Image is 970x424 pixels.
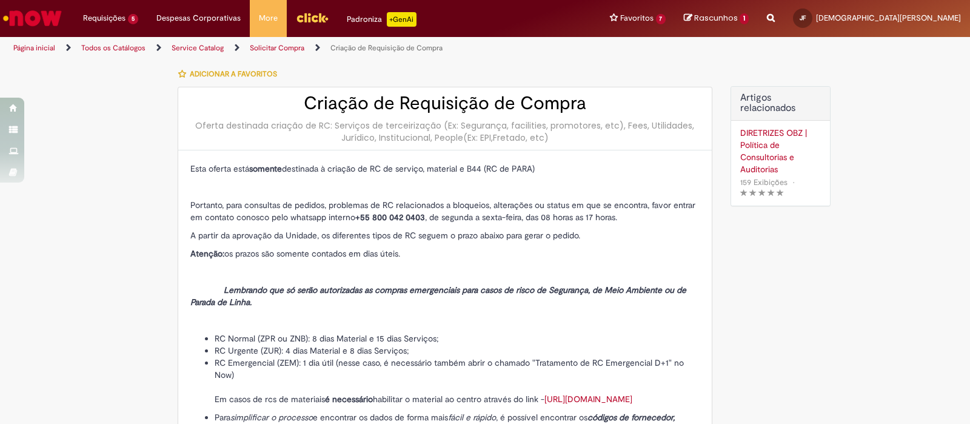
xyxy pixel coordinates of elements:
span: 5 [128,14,138,24]
ul: Trilhas de página [9,37,638,59]
em: simplificar o processo [230,412,313,423]
span: 1 [740,13,749,24]
p: os prazos são somente contados em dias úteis. [190,247,700,260]
strong: somente [249,163,282,174]
span: Rascunhos [694,12,738,24]
div: Oferta destinada criação de RC: Serviços de terceirização (Ex: Segurança, facilities, promotores,... [190,119,700,144]
span: Favoritos [620,12,654,24]
a: Service Catalog [172,43,224,53]
a: [URL][DOMAIN_NAME] [544,394,632,405]
img: ServiceNow [1,6,64,30]
p: +GenAi [387,12,416,27]
span: Requisições [83,12,125,24]
p: Esta oferta está destinada à criação de RC de serviço, material e B44 (RC de PARA) [190,163,700,175]
strong: é necessário [325,394,373,405]
span: 159 Exibições [740,177,788,187]
h3: Artigos relacionados [740,93,821,114]
img: click_logo_yellow_360x200.png [296,8,329,27]
a: Criação de Requisição de Compra [330,43,443,53]
li: RC Emergencial (ZEM): 1 dia útil (nesse caso, é necessário também abrir o chamado "Tratamento de ... [215,357,700,405]
h2: Criação de Requisição de Compra [190,93,700,113]
span: More [259,12,278,24]
p: A partir da aprovação da Unidade, os diferentes tipos de RC seguem o prazo abaixo para gerar o pe... [190,229,700,241]
span: • [790,174,797,190]
li: RC Urgente (ZUR): 4 dias Material e 8 dias Serviços; [215,345,700,357]
strong: +55 800 042 0403 [355,212,425,223]
li: RC Normal (ZPR ou ZNB): 8 dias Material e 15 dias Serviços; [215,332,700,345]
a: DIRETRIZES OBZ | Política de Consultorias e Auditorias [740,127,821,175]
em: fácil e rápido [448,412,496,423]
a: Rascunhos [684,13,749,24]
em: Lembrando que só serão autorizadas as compras emergenciais para casos de risco de Segurança, de M... [190,284,686,308]
span: Adicionar a Favoritos [190,69,277,79]
span: Despesas Corporativas [156,12,241,24]
span: 7 [656,14,666,24]
button: Adicionar a Favoritos [178,61,284,87]
span: JF [800,14,806,22]
p: Portanto, para consultas de pedidos, problemas de RC relacionados a bloqueios, alterações ou stat... [190,199,700,223]
a: Página inicial [13,43,55,53]
a: Todos os Catálogos [81,43,145,53]
a: Solicitar Compra [250,43,304,53]
div: Padroniza [347,12,416,27]
span: [DEMOGRAPHIC_DATA][PERSON_NAME] [816,13,961,23]
strong: Atenção: [190,248,224,259]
